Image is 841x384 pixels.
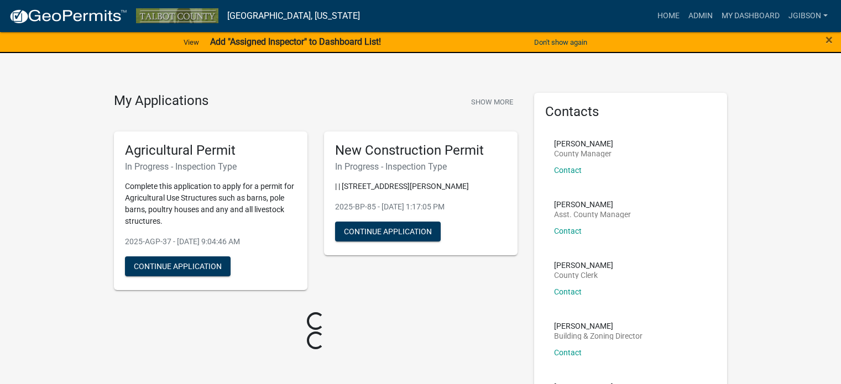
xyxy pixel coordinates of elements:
img: Talbot County, Georgia [136,8,218,23]
strong: Add "Assigned Inspector" to Dashboard List! [210,36,381,47]
button: Show More [467,93,518,111]
a: Contact [554,287,582,296]
h5: Agricultural Permit [125,143,296,159]
p: Building & Zoning Director [554,332,642,340]
a: jgibson [784,6,832,27]
h6: In Progress - Inspection Type [335,161,506,172]
p: 2025-AGP-37 - [DATE] 9:04:46 AM [125,236,296,248]
a: Contact [554,166,582,175]
p: Complete this application to apply for a permit for Agricultural Use Structures such as barns, po... [125,181,296,227]
p: [PERSON_NAME] [554,261,613,269]
a: Admin [684,6,717,27]
button: Continue Application [125,256,231,276]
p: County Manager [554,150,613,157]
a: Contact [554,348,582,357]
a: My Dashboard [717,6,784,27]
button: Continue Application [335,222,441,241]
p: | | [STREET_ADDRESS][PERSON_NAME] [335,181,506,192]
a: Home [653,6,684,27]
h5: New Construction Permit [335,143,506,159]
p: County Clerk [554,271,613,279]
p: 2025-BP-85 - [DATE] 1:17:05 PM [335,201,506,213]
p: [PERSON_NAME] [554,322,642,330]
h5: Contacts [545,104,717,120]
span: × [826,32,833,48]
p: Asst. County Manager [554,211,631,218]
button: Don't show again [530,33,592,51]
h6: In Progress - Inspection Type [125,161,296,172]
a: View [179,33,203,51]
p: [PERSON_NAME] [554,201,631,208]
button: Close [826,33,833,46]
a: [GEOGRAPHIC_DATA], [US_STATE] [227,7,360,25]
h4: My Applications [114,93,208,109]
a: Contact [554,227,582,235]
p: [PERSON_NAME] [554,140,613,148]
